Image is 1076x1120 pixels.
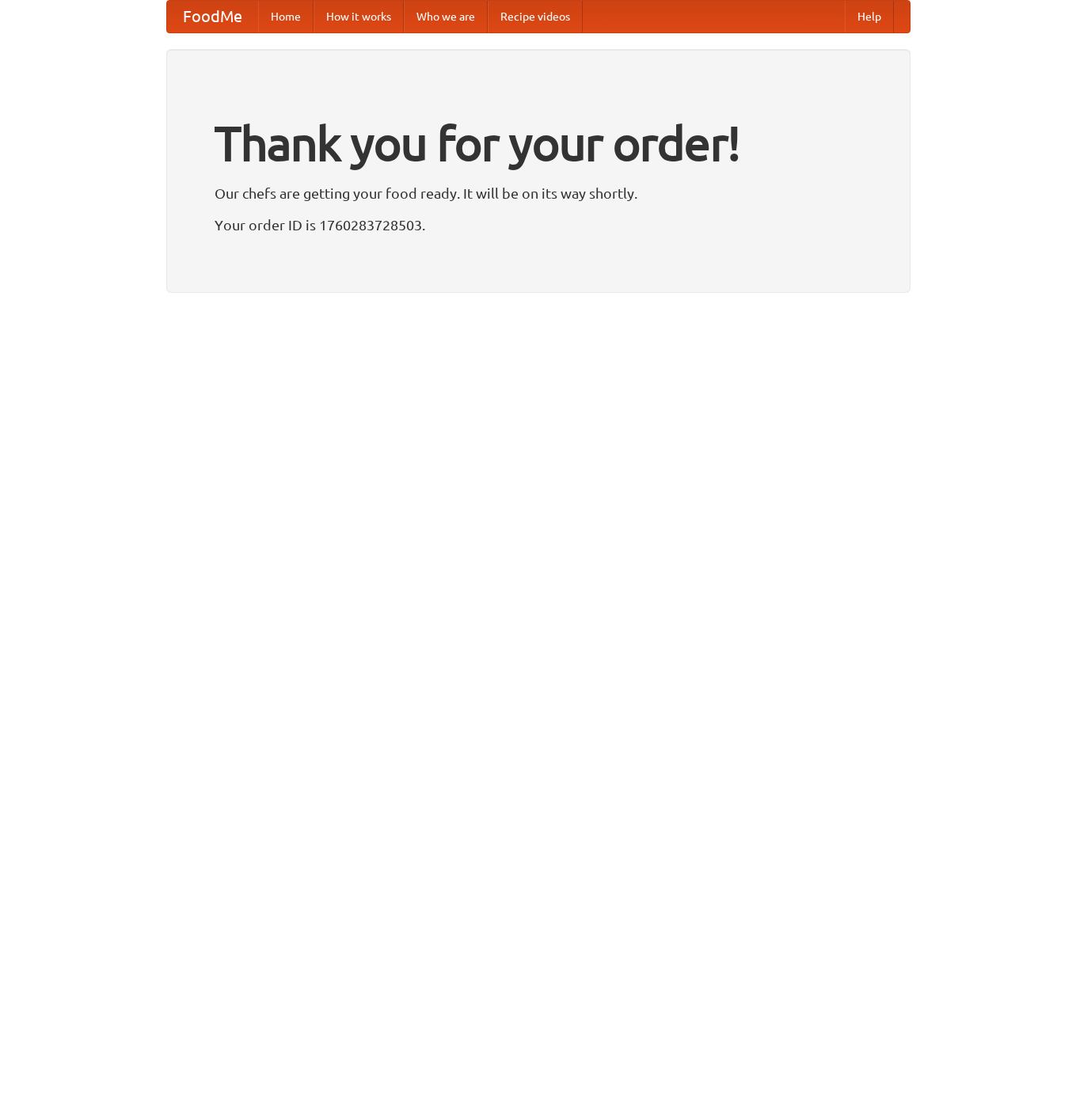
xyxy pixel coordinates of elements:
a: Help [845,1,894,32]
a: FoodMe [167,1,258,32]
a: How it works [314,1,404,32]
a: Recipe videos [488,1,583,32]
a: Who we are [404,1,488,32]
a: Home [258,1,314,32]
p: Your order ID is 1760283728503. [215,213,862,237]
p: Our chefs are getting your food ready. It will be on its way shortly. [215,181,862,205]
h1: Thank you for your order! [215,105,862,181]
